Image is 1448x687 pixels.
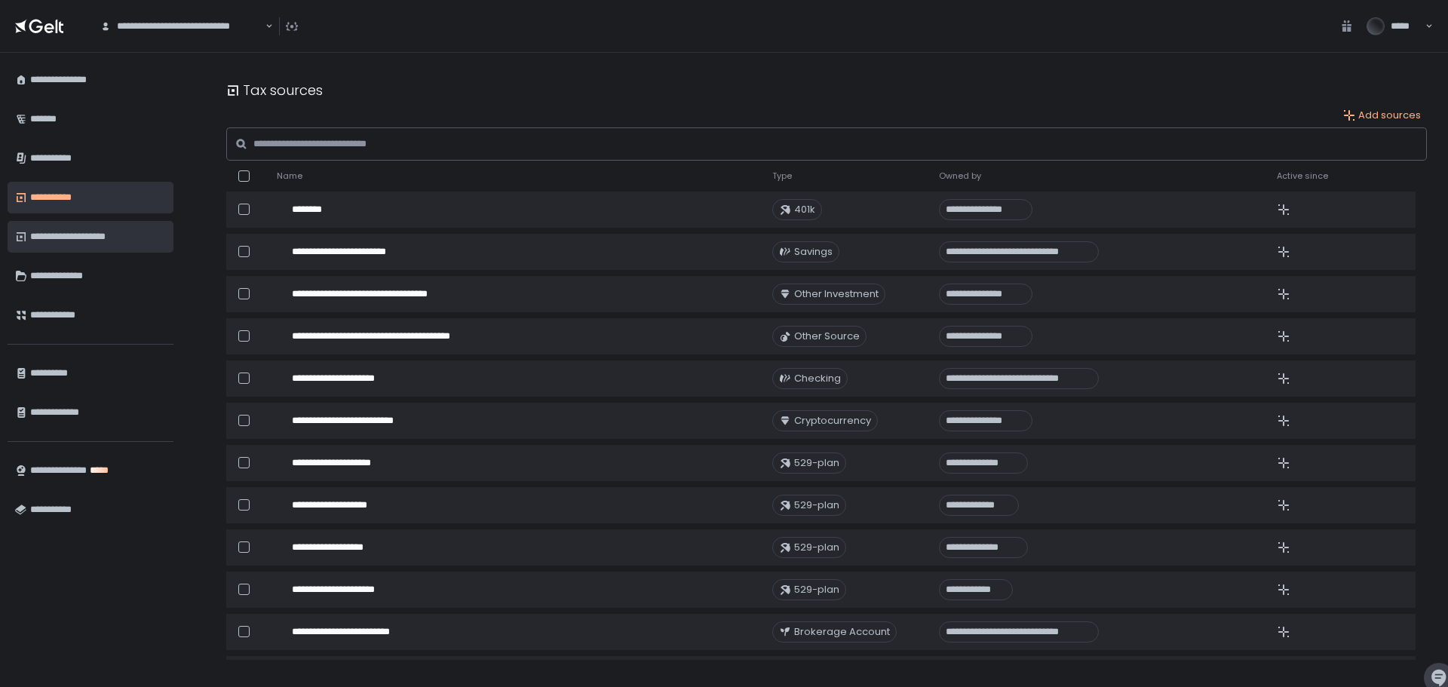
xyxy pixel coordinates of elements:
span: Type [772,170,792,182]
span: 529-plan [794,541,839,554]
span: 529-plan [794,583,839,597]
span: Other Investment [794,287,879,301]
span: Brokerage Account [794,625,890,639]
span: 529-plan [794,456,839,470]
span: Cryptocurrency [794,414,871,428]
span: Savings [794,245,833,259]
span: Active since [1277,170,1328,182]
span: 401k [794,203,815,216]
span: Owned by [939,170,981,182]
input: Search for option [263,19,264,34]
div: Search for option [90,11,273,42]
button: Add sources [1343,109,1421,122]
div: Tax sources [226,80,323,100]
span: Other Source [794,330,860,343]
span: Name [277,170,302,182]
span: Checking [794,372,841,385]
span: 529-plan [794,498,839,512]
